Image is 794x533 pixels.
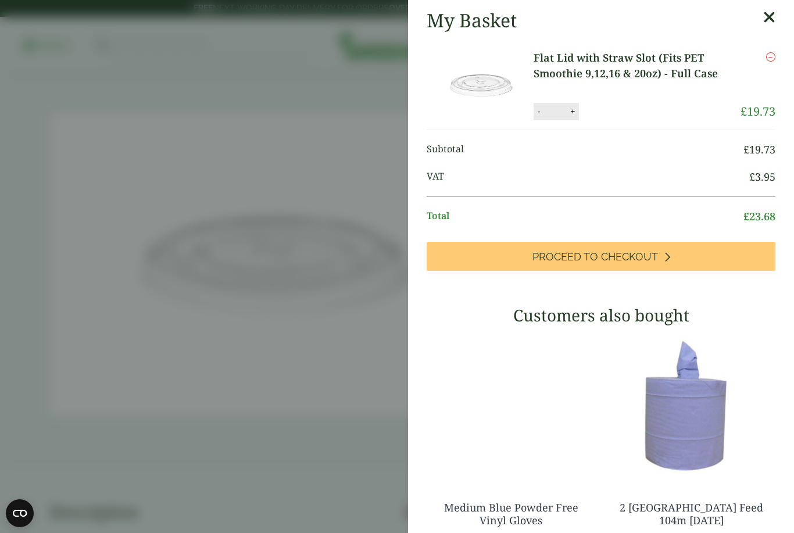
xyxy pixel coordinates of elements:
[743,209,749,223] span: £
[429,50,534,120] img: Flat Lid with Straw Slot (Fits PET 9,12,16 & 20oz)-Single Sleeve-0
[427,209,743,224] span: Total
[743,142,775,156] bdi: 19.73
[607,333,775,478] img: 3630017-2-Ply-Blue-Centre-Feed-104m
[534,106,543,116] button: -
[427,9,517,31] h2: My Basket
[427,142,743,158] span: Subtotal
[749,170,755,184] span: £
[534,50,741,81] a: Flat Lid with Straw Slot (Fits PET Smoothie 9,12,16 & 20oz) - Full Case
[427,242,775,271] a: Proceed to Checkout
[743,209,775,223] bdi: 23.68
[741,103,775,119] bdi: 19.73
[749,170,775,184] bdi: 3.95
[6,499,34,527] button: Open CMP widget
[741,103,747,119] span: £
[743,142,749,156] span: £
[766,50,775,64] a: Remove this item
[427,169,749,185] span: VAT
[532,251,658,263] span: Proceed to Checkout
[444,500,578,527] a: Medium Blue Powder Free Vinyl Gloves
[427,306,775,325] h3: Customers also bought
[567,106,578,116] button: +
[620,500,763,527] a: 2 [GEOGRAPHIC_DATA] Feed 104m [DATE]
